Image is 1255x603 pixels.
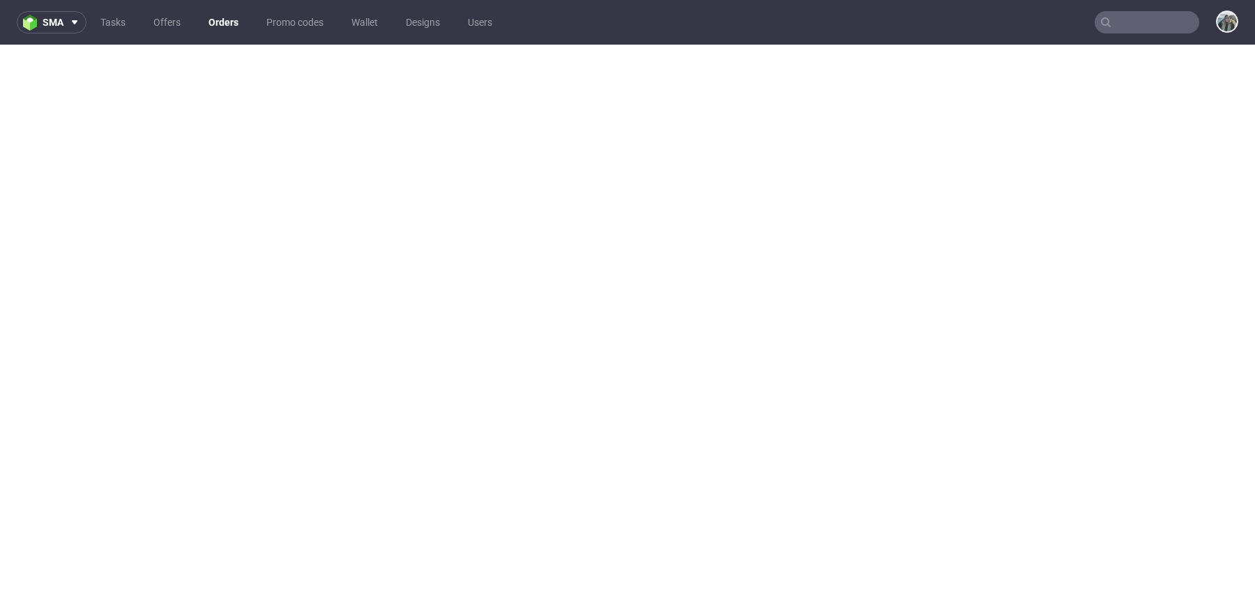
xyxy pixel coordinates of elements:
[1217,12,1237,31] img: Zeniuk Magdalena
[145,11,189,33] a: Offers
[92,11,134,33] a: Tasks
[397,11,448,33] a: Designs
[23,15,43,31] img: logo
[459,11,501,33] a: Users
[17,11,86,33] button: sma
[343,11,386,33] a: Wallet
[200,11,247,33] a: Orders
[43,17,63,27] span: sma
[258,11,332,33] a: Promo codes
